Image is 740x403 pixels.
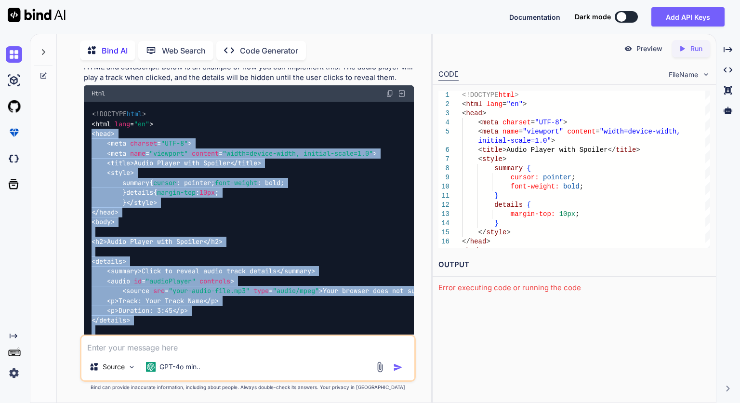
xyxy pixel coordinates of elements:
span: "en" [507,100,523,108]
span: > [502,146,506,154]
span: content [192,149,219,158]
span: <!DOCTYPE [462,91,499,99]
img: githubLight [6,98,22,115]
span: font-weight: [511,183,559,190]
button: Documentation [509,12,560,22]
img: premium [6,124,22,141]
span: style [111,169,130,177]
span: style [482,155,502,163]
span: </ > [92,316,130,325]
img: copy [386,90,394,97]
span: </ [462,238,470,245]
p: GPT-4o min.. [159,362,200,372]
span: details [95,257,122,266]
span: Audio Player with Spoiler [507,146,608,154]
span: html [466,100,482,108]
span: audio [111,277,130,285]
p: Run [690,44,702,54]
span: summary [122,178,149,187]
span: Documentation [509,13,560,21]
span: name [502,128,519,135]
span: html [95,120,111,128]
span: > [482,247,486,255]
span: </ > [230,159,261,167]
span: lang [115,120,130,128]
div: 1 [438,91,449,100]
span: < = > [92,120,153,128]
span: content [568,128,596,135]
span: head [466,109,482,117]
p: Code Generator [240,45,298,56]
span: body [95,218,111,227]
div: 12 [438,201,449,210]
span: </ > [277,267,315,276]
h2: OUTPUT [433,254,716,276]
div: 11 [438,191,449,201]
span: = [502,100,506,108]
div: 4 [438,118,449,127]
span: > [507,228,511,236]
span: cursor: [511,174,539,181]
span: < [478,155,482,163]
span: } [494,219,498,227]
span: < > [107,306,119,315]
span: > [502,155,506,163]
span: < [462,109,466,117]
span: > [551,137,555,145]
span: lang [487,100,503,108]
span: meta [111,139,126,148]
span: id [134,277,142,285]
span: source [126,287,149,296]
div: 16 [438,237,449,246]
span: <!DOCTYPE > [92,110,146,119]
span: charset [130,139,157,148]
span: "en" [134,120,149,128]
span: h2 [211,238,219,246]
img: GPT-4o mini [146,362,156,372]
span: controls [199,277,230,285]
span: name [130,149,145,158]
span: initial-scale=1.0" [478,137,551,145]
img: preview [624,44,633,53]
img: chevron down [702,70,710,79]
span: summary [111,267,138,276]
span: summary [494,164,523,172]
span: < > [92,238,107,246]
span: "UTF-8" [535,119,563,126]
span: head [470,238,487,245]
span: < = = > [107,149,377,158]
div: 6 [438,146,449,155]
p: Source [103,362,125,372]
span: > [636,146,640,154]
div: 5 [438,127,449,136]
span: > [515,91,518,99]
p: Preview [636,44,662,54]
div: 10 [438,182,449,191]
span: meta [111,149,126,158]
span: meta [482,128,499,135]
span: = [519,128,523,135]
span: Html [92,90,105,97]
span: head [99,208,115,216]
span: > [523,100,527,108]
span: "viewport" [149,149,188,158]
span: < = > [107,277,234,285]
span: > [487,238,490,245]
span: title [111,159,130,167]
div: 7 [438,155,449,164]
span: > [482,109,486,117]
span: = [595,128,599,135]
div: 15 [438,228,449,237]
span: < > [107,159,134,167]
p: Web Search [162,45,206,56]
span: p [111,296,115,305]
span: FileName [669,70,698,80]
img: attachment [374,362,385,373]
span: "width=device-width, [600,128,681,135]
span: src [153,287,165,296]
span: < > [107,267,142,276]
span: ; [580,183,583,190]
span: < > [92,257,126,266]
img: Open in Browser [397,89,406,98]
span: meta [482,119,499,126]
